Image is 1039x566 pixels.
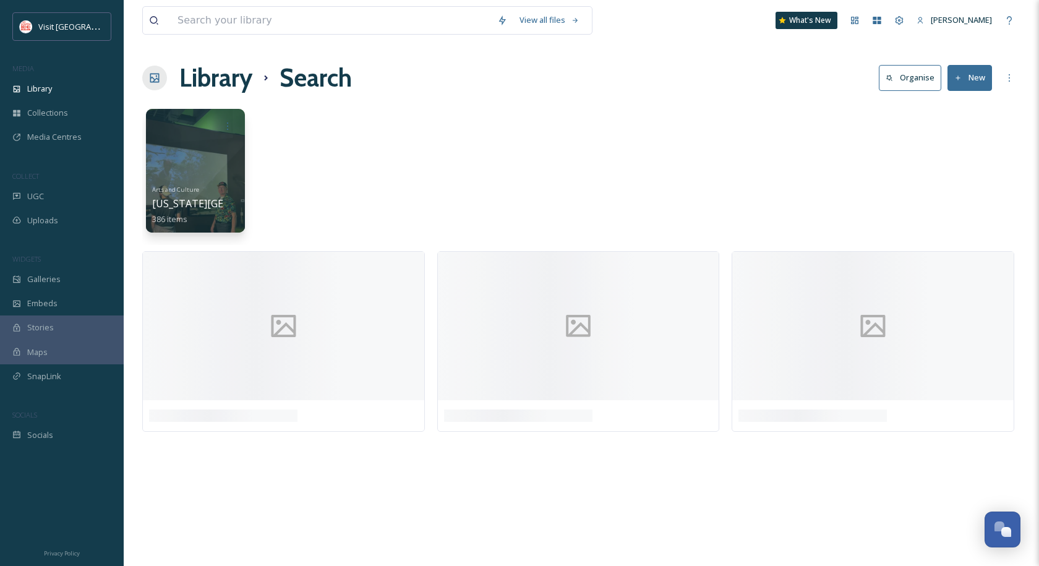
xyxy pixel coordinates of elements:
button: Organise [879,65,941,90]
span: Socials [27,429,53,441]
span: Maps [27,346,48,358]
span: Collections [27,107,68,119]
span: Embeds [27,298,58,309]
a: Organise [879,65,947,90]
input: Search your library [171,7,491,34]
a: Arts and Culture[US_STATE][GEOGRAPHIC_DATA]386 items [152,182,307,225]
span: [PERSON_NAME] [931,14,992,25]
a: Privacy Policy [44,545,80,560]
span: 386 items [152,213,187,225]
span: MEDIA [12,64,34,73]
span: Uploads [27,215,58,226]
span: [US_STATE][GEOGRAPHIC_DATA] [152,197,307,210]
span: Arts and Culture [152,186,199,194]
span: UGC [27,191,44,202]
span: Privacy Policy [44,549,80,557]
button: New [947,65,992,90]
span: Visit [GEOGRAPHIC_DATA] [38,20,134,32]
span: Media Centres [27,131,82,143]
span: COLLECT [12,171,39,181]
a: [PERSON_NAME] [910,8,998,32]
a: What's New [776,12,837,29]
a: View all files [513,8,586,32]
span: Library [27,83,52,95]
button: Open Chat [985,512,1020,547]
a: Library [179,59,252,96]
span: Galleries [27,273,61,285]
span: SOCIALS [12,410,37,419]
img: vsbm-stackedMISH_CMYKlogo2017.jpg [20,20,32,33]
span: WIDGETS [12,254,41,264]
span: Stories [27,322,54,333]
h1: Search [280,59,352,96]
span: SnapLink [27,371,61,382]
